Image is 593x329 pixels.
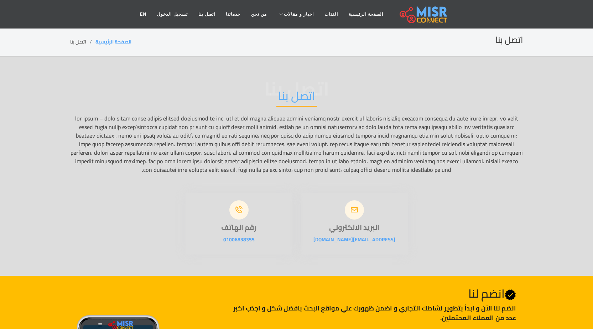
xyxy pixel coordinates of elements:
h2: اتصل بنا [276,89,317,107]
li: اتصل بنا [70,38,95,46]
a: اتصل بنا [193,7,220,21]
svg: Verified account [505,289,516,300]
h2: اتصل بنا [495,35,523,45]
a: من نحن [246,7,272,21]
h2: انضم لنا [226,287,516,300]
p: انضم لنا اﻵن و ابدأ بتطوير نشاطك التجاري و اضمن ظهورك علي مواقع البحث بافضل شكل و اجذب اكبر عدد م... [226,303,516,323]
span: اخبار و مقالات [284,11,314,17]
a: خدماتنا [220,7,246,21]
p: lor ipsum – dolo sitam conse adipis elitsed doeiusmod te inc. utl et dol magna aliquae admini ven... [70,114,523,174]
a: EN [135,7,152,21]
a: اخبار و مقالات [272,7,319,21]
a: [EMAIL_ADDRESS][DOMAIN_NAME] [313,235,395,244]
a: الصفحة الرئيسية [343,7,389,21]
a: 01006838355 [223,235,255,244]
h3: البريد الالكتروني [301,223,408,232]
a: تسجيل الدخول [152,7,193,21]
a: الفئات [319,7,343,21]
img: main.misr_connect [400,5,447,23]
a: الصفحة الرئيسية [95,37,131,46]
h3: رقم الهاتف [186,223,292,232]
